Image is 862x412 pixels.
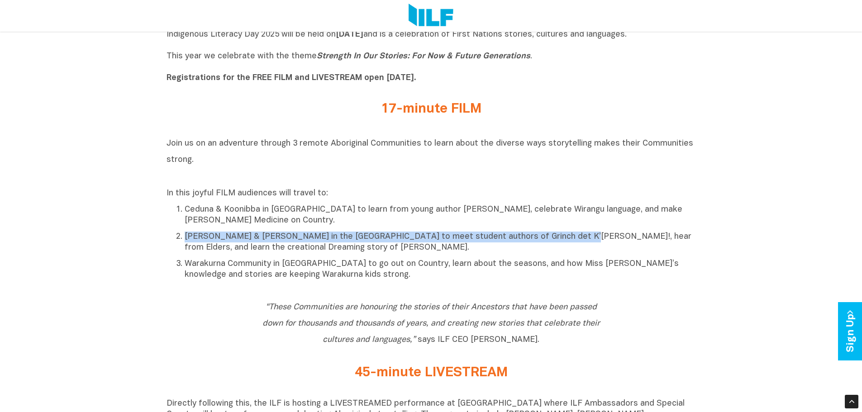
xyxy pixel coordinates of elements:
b: Registrations for the FREE FILM and LIVESTREAM open [DATE]. [167,74,416,82]
h2: 17-minute FILM [262,102,601,117]
img: Logo [409,4,453,28]
p: Ceduna & Koonibba in [GEOGRAPHIC_DATA] to learn from young author [PERSON_NAME], celebrate Wirang... [185,204,696,226]
p: Indigenous Literacy Day 2025 will be held on and is a celebration of First Nations stories, cultu... [167,29,696,84]
span: Join us on an adventure through 3 remote Aboriginal Communities to learn about the diverse ways s... [167,140,693,164]
span: says ILF CEO [PERSON_NAME]. [262,303,600,344]
i: “These Communities are honouring the stories of their Ancestors that have been passed down for th... [262,303,600,344]
div: Scroll Back to Top [845,395,858,408]
p: In this joyful FILM audiences will travel to: [167,188,696,199]
b: [DATE] [336,31,363,38]
p: [PERSON_NAME] & [PERSON_NAME] in the [GEOGRAPHIC_DATA] to meet student authors of Grinch det K’[P... [185,232,696,253]
h2: 45-minute LIVESTREAM [262,365,601,380]
p: Warakurna Community in [GEOGRAPHIC_DATA] to go out on Country, learn about the seasons, and how M... [185,259,696,280]
i: Strength In Our Stories: For Now & Future Generations [317,52,530,60]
